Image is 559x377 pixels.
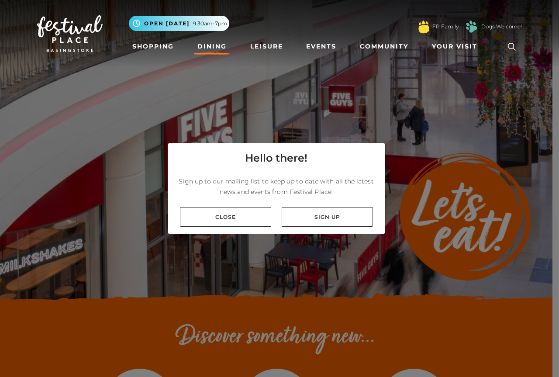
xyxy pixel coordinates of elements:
[247,38,286,55] a: Leisure
[129,38,177,55] a: Shopping
[432,42,477,51] span: Your Visit
[193,20,227,28] span: 9.30am-7pm
[175,176,378,197] p: Sign up to our mailing list to keep up to date with all the latest news and events from Festival ...
[428,38,485,55] a: Your Visit
[432,23,459,31] a: FP Family
[245,150,307,166] h4: Hello there!
[180,207,271,227] a: Close
[282,207,373,227] a: Sign up
[356,38,412,55] a: Community
[481,23,522,31] a: Dogs Welcome!
[194,38,230,55] a: Dining
[303,38,340,55] a: Events
[37,15,103,52] img: Festival Place Logo
[144,20,190,28] span: Open [DATE]
[129,16,229,31] button: Open [DATE] 9.30am-7pm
